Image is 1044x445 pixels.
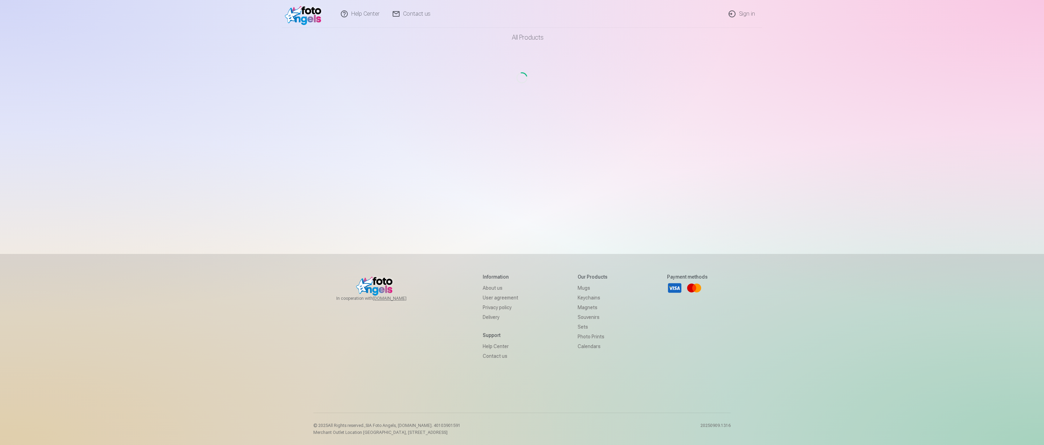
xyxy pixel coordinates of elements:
[578,312,608,322] a: Souvenirs
[578,273,608,280] h5: Our products
[336,296,423,301] span: In cooperation with
[483,351,518,361] a: Contact us
[667,280,682,296] a: Visa
[285,3,325,25] img: /v1
[483,312,518,322] a: Delivery
[578,283,608,293] a: Mugs
[492,28,552,47] a: All products
[483,293,518,303] a: User agreement
[578,303,608,312] a: Magnets
[483,341,518,351] a: Help Center
[483,303,518,312] a: Privacy policy
[667,273,708,280] h5: Payment methods
[578,293,608,303] a: Keychains
[483,273,518,280] h5: Information
[366,423,460,428] span: SIA Foto Angels, [DOMAIN_NAME]. 40103901591
[578,332,608,341] a: Photo prints
[313,423,460,428] p: © 2025 All Rights reserved. ,
[686,280,702,296] a: Mastercard
[373,296,423,301] a: [DOMAIN_NAME]
[313,430,460,435] p: Merchant Outlet Location [GEOGRAPHIC_DATA], [STREET_ADDRESS]
[483,283,518,293] a: About us
[700,423,731,435] p: 20250909.1316
[578,322,608,332] a: Sets
[483,332,518,339] h5: Support
[578,341,608,351] a: Calendars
